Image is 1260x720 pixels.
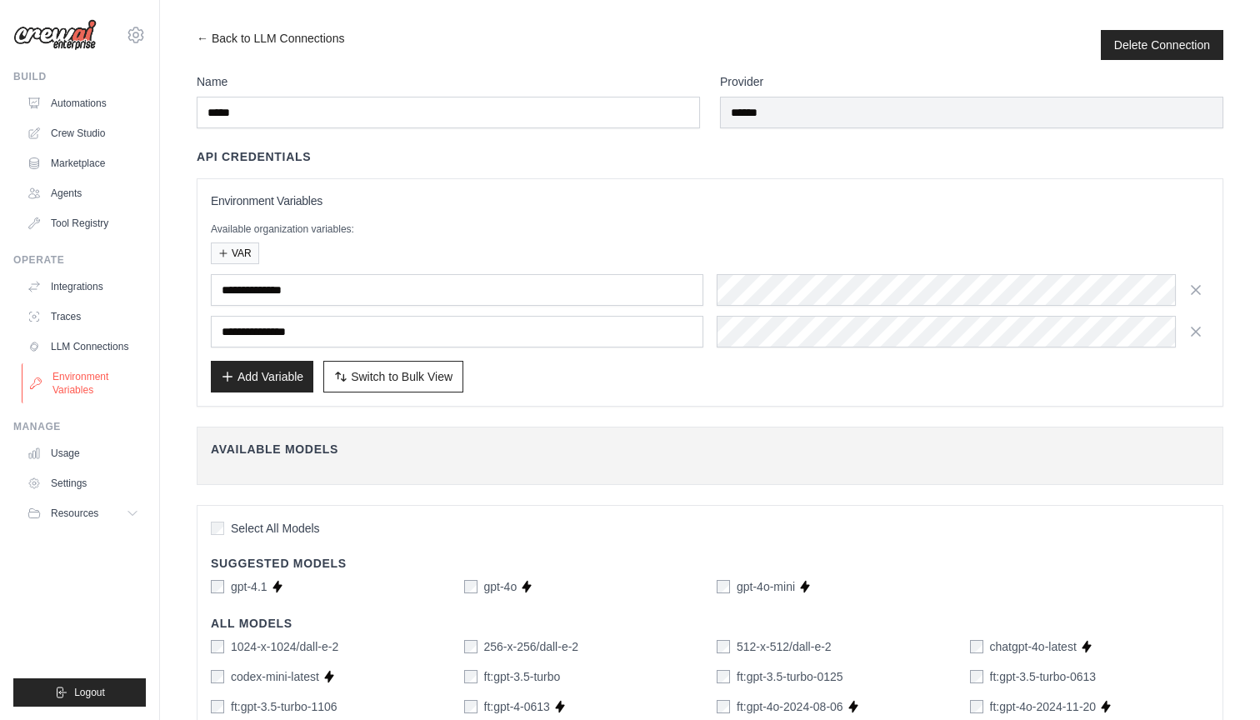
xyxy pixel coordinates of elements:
[20,90,146,117] a: Automations
[351,368,452,385] span: Switch to Bulk View
[22,363,147,403] a: Environment Variables
[197,148,311,165] h4: API Credentials
[737,578,795,595] label: gpt-4o-mini
[20,273,146,300] a: Integrations
[231,578,267,595] label: gpt-4.1
[717,580,730,593] input: gpt-4o-mini
[13,19,97,51] img: Logo
[20,500,146,527] button: Resources
[737,638,832,655] label: 512-x-512/dall-e-2
[211,555,1209,572] h4: Suggested Models
[20,210,146,237] a: Tool Registry
[211,615,1209,632] h4: All Models
[20,333,146,360] a: LLM Connections
[211,640,224,653] input: 1024-x-1024/dall-e-2
[20,440,146,467] a: Usage
[990,638,1077,655] label: chatgpt-4o-latest
[13,253,146,267] div: Operate
[197,73,700,90] label: Name
[464,700,477,713] input: ft:gpt-4-0613
[970,670,983,683] input: ft:gpt-3.5-turbo-0613
[990,668,1097,685] label: ft:gpt-3.5-turbo-0613
[484,668,561,685] label: ft:gpt-3.5-turbo
[211,670,224,683] input: codex-mini-latest
[20,470,146,497] a: Settings
[231,520,320,537] span: Select All Models
[464,580,477,593] input: gpt-4o
[720,73,1223,90] label: Provider
[970,700,983,713] input: ft:gpt-4o-2024-11-20
[211,222,1209,236] p: Available organization variables:
[990,698,1097,715] label: ft:gpt-4o-2024-11-20
[20,150,146,177] a: Marketplace
[211,700,224,713] input: ft:gpt-3.5-turbo-1106
[211,522,224,535] input: Select All Models
[737,668,843,685] label: ft:gpt-3.5-turbo-0125
[717,640,730,653] input: 512-x-512/dall-e-2
[464,640,477,653] input: 256-x-256/dall-e-2
[464,670,477,683] input: ft:gpt-3.5-turbo
[211,192,1209,209] h3: Environment Variables
[737,698,843,715] label: ft:gpt-4o-2024-08-06
[211,361,313,392] button: Add Variable
[717,700,730,713] input: ft:gpt-4o-2024-08-06
[13,678,146,707] button: Logout
[717,670,730,683] input: ft:gpt-3.5-turbo-0125
[231,698,337,715] label: ft:gpt-3.5-turbo-1106
[74,686,105,699] span: Logout
[484,698,550,715] label: ft:gpt-4-0613
[13,70,146,83] div: Build
[20,303,146,330] a: Traces
[484,578,517,595] label: gpt-4o
[211,441,1209,457] h4: Available Models
[231,668,319,685] label: codex-mini-latest
[13,420,146,433] div: Manage
[1114,37,1210,53] button: Delete Connection
[20,120,146,147] a: Crew Studio
[323,361,463,392] button: Switch to Bulk View
[51,507,98,520] span: Resources
[20,180,146,207] a: Agents
[231,638,338,655] label: 1024-x-1024/dall-e-2
[484,638,579,655] label: 256-x-256/dall-e-2
[211,580,224,593] input: gpt-4.1
[197,30,344,60] a: ← Back to LLM Connections
[211,242,259,264] button: VAR
[970,640,983,653] input: chatgpt-4o-latest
